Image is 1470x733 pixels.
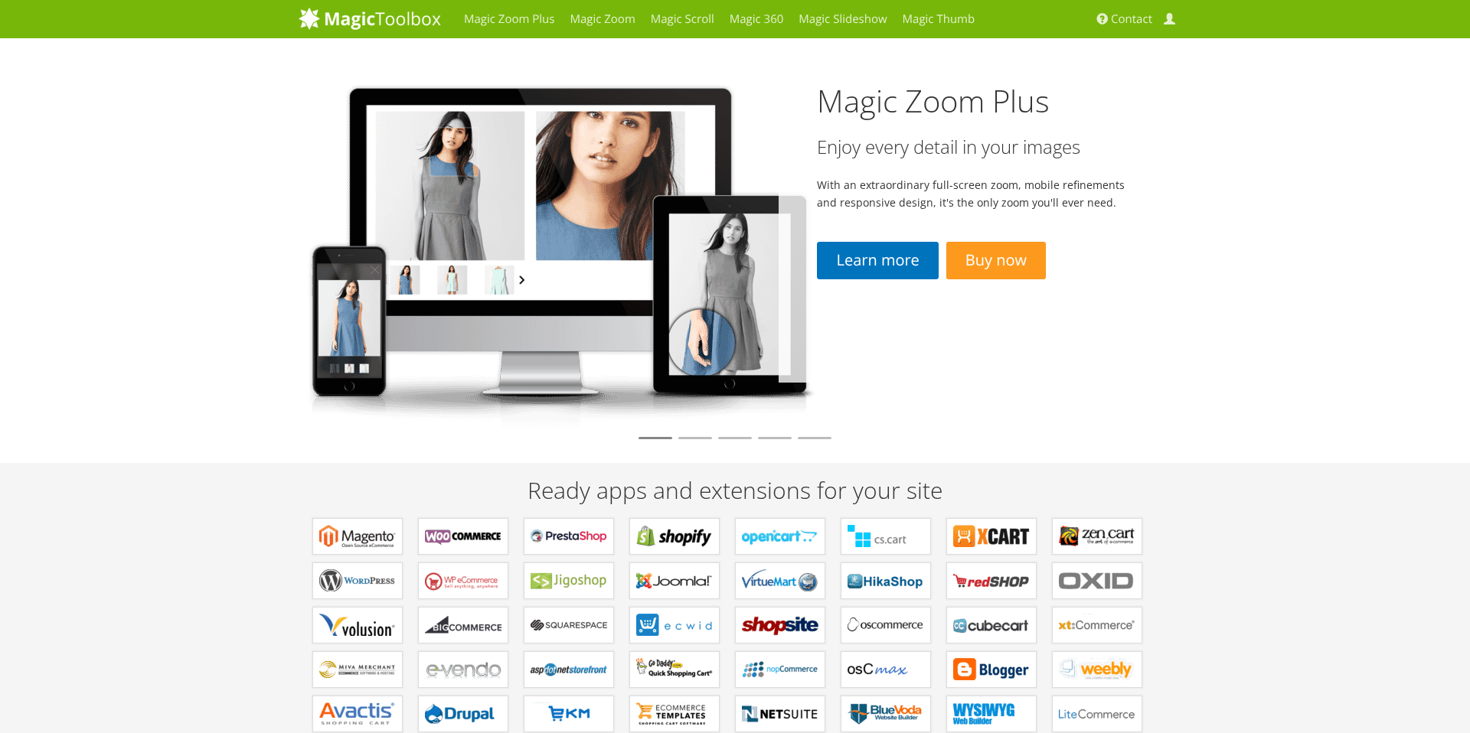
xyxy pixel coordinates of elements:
a: Extensions for ECWID [629,607,720,643]
a: Extensions for OXID [1052,562,1142,599]
b: Components for redSHOP [953,569,1030,592]
b: Components for HikaShop [848,569,924,592]
a: Extensions for Weebly [1052,651,1142,688]
b: Components for VirtueMart [742,569,818,592]
b: Extensions for Volusion [319,614,396,637]
a: Plugins for CubeCart [946,607,1037,643]
b: Apps for Bigcommerce [425,614,501,637]
a: Extensions for Miva Merchant [312,651,403,688]
b: Extensions for Magento [319,525,396,548]
b: Plugins for CubeCart [953,614,1030,637]
b: Extensions for ECWID [636,614,713,637]
h2: Ready apps and extensions for your site [299,477,1171,503]
a: Extensions for nopCommerce [735,651,825,688]
a: Learn more [817,242,938,279]
b: Modules for X-Cart [953,525,1030,548]
b: Modules for LiteCommerce [1059,702,1135,725]
img: MagicToolbox.com - Image tools for your website [299,7,441,30]
a: Plugins for WordPress [312,562,403,599]
b: Extensions for Miva Merchant [319,658,396,681]
a: Extensions for ecommerce Templates [629,696,720,732]
a: Plugins for WP e-Commerce [418,562,508,599]
b: Plugins for WordPress [319,569,396,592]
a: Extensions for AspDotNetStorefront [524,651,614,688]
b: Extensions for e-vendo [425,658,501,681]
a: Components for VirtueMart [735,562,825,599]
a: Extensions for ShopSite [735,607,825,643]
a: Modules for OpenCart [735,518,825,555]
b: Plugins for Zen Cart [1059,525,1135,548]
b: Components for Joomla [636,569,713,592]
b: Extensions for GoDaddy Shopping Cart [636,658,713,681]
b: Extensions for AspDotNetStorefront [531,658,607,681]
a: Modules for PrestaShop [524,518,614,555]
b: Extensions for OXID [1059,569,1135,592]
p: With an extraordinary full-screen zoom, mobile refinements and responsive design, it's the only z... [817,176,1133,211]
h3: Enjoy every detail in your images [817,137,1133,157]
a: Components for HikaShop [841,562,931,599]
b: Extensions for Squarespace [531,614,607,637]
b: Extensions for Blogger [953,658,1030,681]
a: Extensions for Avactis [312,696,403,732]
a: Extensions for Magento [312,518,403,555]
a: Modules for Drupal [418,696,508,732]
b: Plugins for WooCommerce [425,525,501,548]
a: Extensions for Volusion [312,607,403,643]
b: Modules for PrestaShop [531,525,607,548]
a: Magic Zoom Plus [817,80,1050,122]
a: Add-ons for osCMax [841,651,931,688]
a: Extensions for e-vendo [418,651,508,688]
a: Add-ons for CS-Cart [841,518,931,555]
a: Apps for Bigcommerce [418,607,508,643]
a: Plugins for WooCommerce [418,518,508,555]
a: Extensions for Blogger [946,651,1037,688]
a: Modules for LiteCommerce [1052,696,1142,732]
b: Extensions for ShopSite [742,614,818,637]
a: Extensions for EKM [524,696,614,732]
b: Add-ons for CS-Cart [848,525,924,548]
b: Modules for Drupal [425,702,501,725]
a: Extensions for WYSIWYG [946,696,1037,732]
a: Components for redSHOP [946,562,1037,599]
b: Extensions for Weebly [1059,658,1135,681]
a: Add-ons for osCommerce [841,607,931,643]
a: Buy now [946,242,1045,279]
b: Extensions for BlueVoda [848,702,924,725]
a: Apps for Shopify [629,518,720,555]
b: Extensions for WYSIWYG [953,702,1030,725]
b: Plugins for WP e-Commerce [425,569,501,592]
b: Plugins for Jigoshop [531,569,607,592]
b: Extensions for xt:Commerce [1059,614,1135,637]
a: Extensions for BlueVoda [841,696,931,732]
b: Extensions for EKM [531,702,607,725]
b: Add-ons for osCommerce [848,614,924,637]
b: Extensions for NetSuite [742,702,818,725]
b: Extensions for nopCommerce [742,658,818,681]
a: Plugins for Jigoshop [524,562,614,599]
a: Extensions for xt:Commerce [1052,607,1142,643]
a: Extensions for Squarespace [524,607,614,643]
b: Apps for Shopify [636,525,713,548]
span: Contact [1111,11,1152,27]
a: Modules for X-Cart [946,518,1037,555]
img: magiczoomplus2-tablet.png [299,73,818,430]
a: Components for Joomla [629,562,720,599]
b: Extensions for Avactis [319,702,396,725]
a: Extensions for GoDaddy Shopping Cart [629,651,720,688]
b: Extensions for ecommerce Templates [636,702,713,725]
a: Plugins for Zen Cart [1052,518,1142,555]
b: Modules for OpenCart [742,525,818,548]
b: Add-ons for osCMax [848,658,924,681]
a: Extensions for NetSuite [735,696,825,732]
